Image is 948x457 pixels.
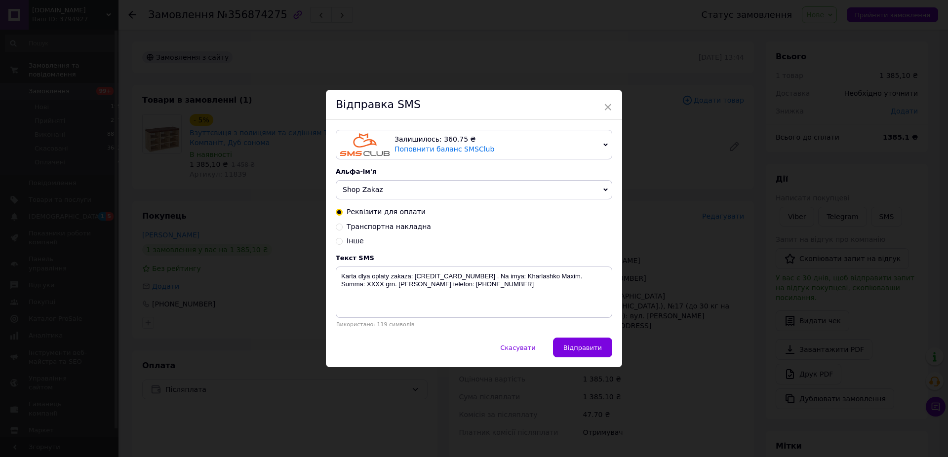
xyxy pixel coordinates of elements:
span: Скасувати [500,344,535,351]
button: Відправити [553,338,612,357]
a: Поповнити баланс SMSClub [395,145,494,153]
span: Альфа-ім'я [336,168,376,175]
div: Текст SMS [336,254,612,262]
span: Реквізити для оплати [347,208,426,216]
span: × [603,99,612,115]
button: Скасувати [490,338,546,357]
span: Транспортна накладна [347,223,431,230]
div: Використано: 119 символів [336,321,612,328]
textarea: Karta dlya oplaty zakaza: [CREDIT_CARD_NUMBER] . Na imya: Kharlashko Maxim. Summa: XXXX grn. [PER... [336,267,612,318]
span: Відправити [563,344,602,351]
span: Shop Zakaz [343,186,383,193]
div: Відправка SMS [326,90,622,120]
span: Інше [347,237,364,245]
div: Залишилось: 360.75 ₴ [395,135,599,145]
